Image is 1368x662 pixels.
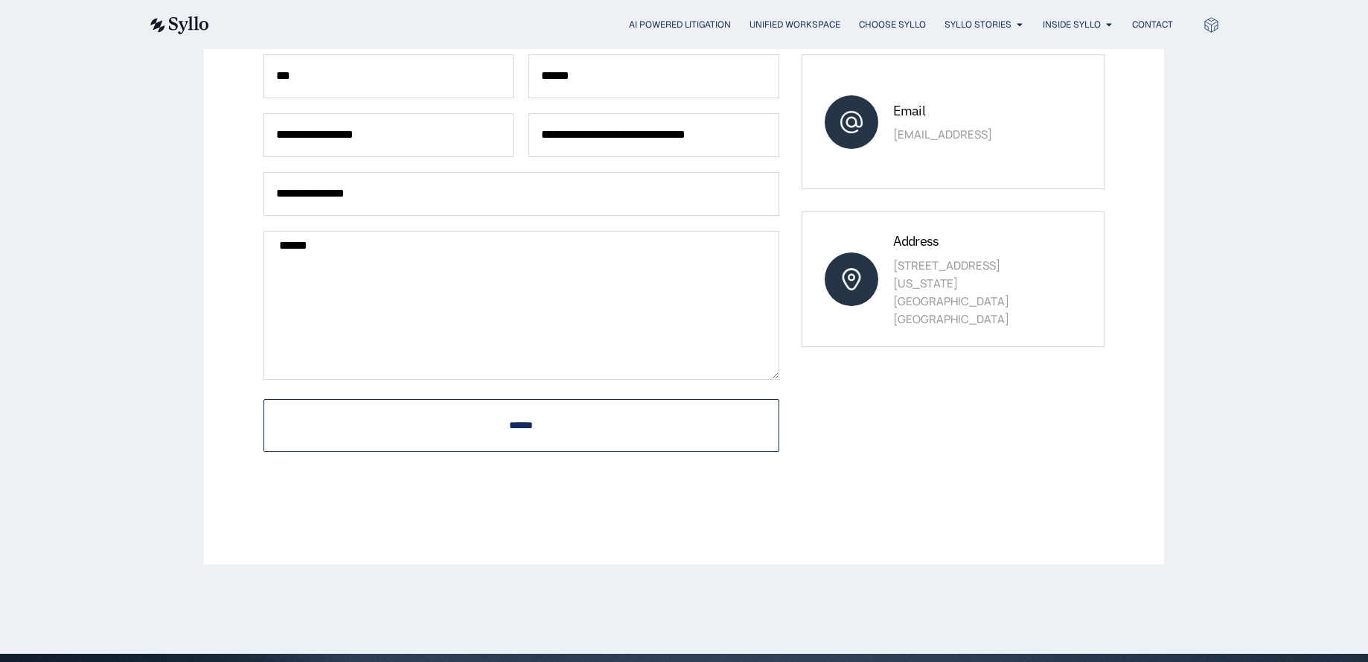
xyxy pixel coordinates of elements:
[893,257,1058,328] p: [STREET_ADDRESS] [US_STATE][GEOGRAPHIC_DATA] [GEOGRAPHIC_DATA]
[893,102,925,119] span: Email
[1132,18,1173,31] a: Contact
[945,18,1011,31] a: Syllo Stories
[893,232,939,249] span: Address
[629,18,731,31] a: AI Powered Litigation
[148,16,209,34] img: syllo
[859,18,926,31] a: Choose Syllo
[239,18,1173,32] nav: Menu
[1043,18,1101,31] a: Inside Syllo
[749,18,840,31] a: Unified Workspace
[893,126,1058,144] p: [EMAIL_ADDRESS]
[239,18,1173,32] div: Menu Toggle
